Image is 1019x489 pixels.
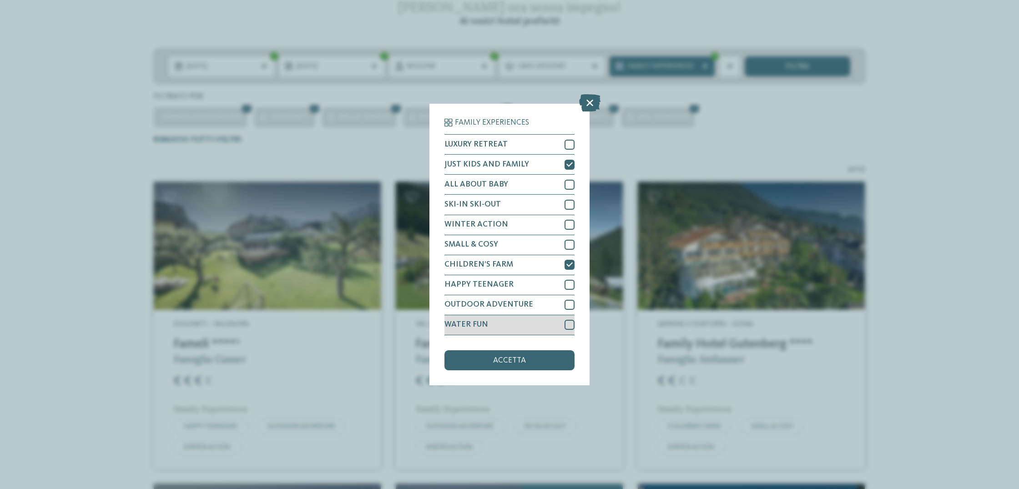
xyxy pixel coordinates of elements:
span: SKI-IN SKI-OUT [444,201,501,209]
span: WATER FUN [444,321,488,329]
span: HAPPY TEENAGER [444,281,514,289]
span: SMALL & COSY [444,241,498,249]
span: WINTER ACTION [444,221,508,229]
span: Family Experiences [455,119,529,127]
span: OUTDOOR ADVENTURE [444,301,533,309]
span: LUXURY RETREAT [444,141,508,149]
span: JUST KIDS AND FAMILY [444,161,529,169]
span: CHILDREN’S FARM [444,261,513,269]
span: accetta [493,357,526,365]
span: ALL ABOUT BABY [444,181,508,189]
